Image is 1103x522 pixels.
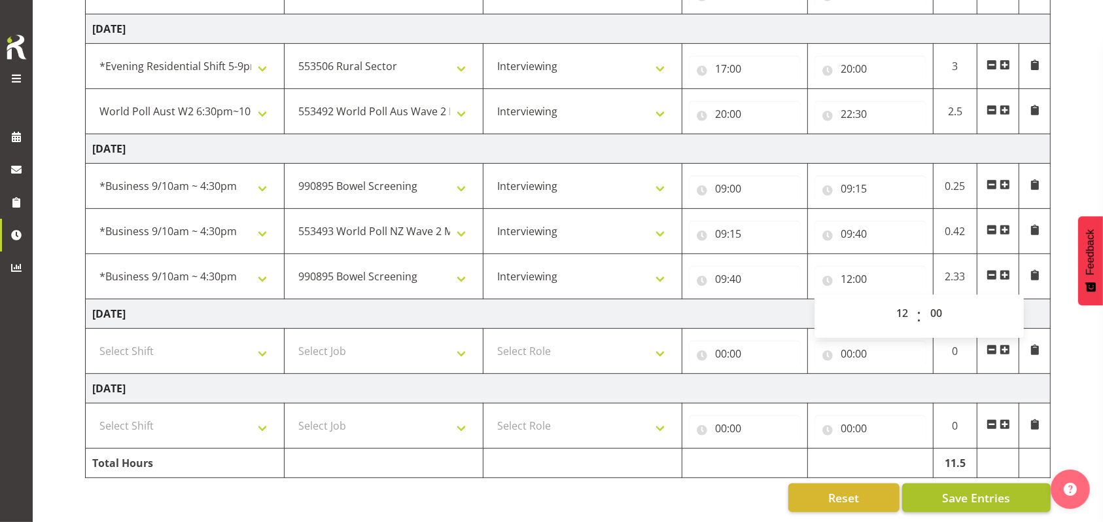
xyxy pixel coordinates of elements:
[86,134,1051,164] td: [DATE]
[934,44,977,89] td: 3
[934,449,977,478] td: 11.5
[1064,483,1077,496] img: help-xxl-2.png
[814,56,926,82] input: Click to select...
[689,266,801,292] input: Click to select...
[934,329,977,374] td: 0
[934,89,977,134] td: 2.5
[934,209,977,254] td: 0.42
[86,14,1051,44] td: [DATE]
[86,299,1051,329] td: [DATE]
[828,489,859,506] span: Reset
[934,403,977,449] td: 0
[814,221,926,247] input: Click to select...
[689,56,801,82] input: Click to select...
[814,176,926,202] input: Click to select...
[934,254,977,299] td: 2.33
[689,176,801,202] input: Click to select...
[942,489,1010,506] span: Save Entries
[3,33,29,62] img: Rosterit icon logo
[902,483,1051,512] button: Save Entries
[86,374,1051,403] td: [DATE]
[788,483,900,512] button: Reset
[814,341,926,367] input: Click to select...
[934,164,977,209] td: 0.25
[689,341,801,367] input: Click to select...
[689,101,801,127] input: Click to select...
[689,415,801,441] input: Click to select...
[689,221,801,247] input: Click to select...
[814,266,926,292] input: Click to select...
[1078,216,1103,305] button: Feedback - Show survey
[1085,229,1096,275] span: Feedback
[814,415,926,441] input: Click to select...
[814,101,926,127] input: Click to select...
[917,300,922,333] span: :
[86,449,285,478] td: Total Hours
